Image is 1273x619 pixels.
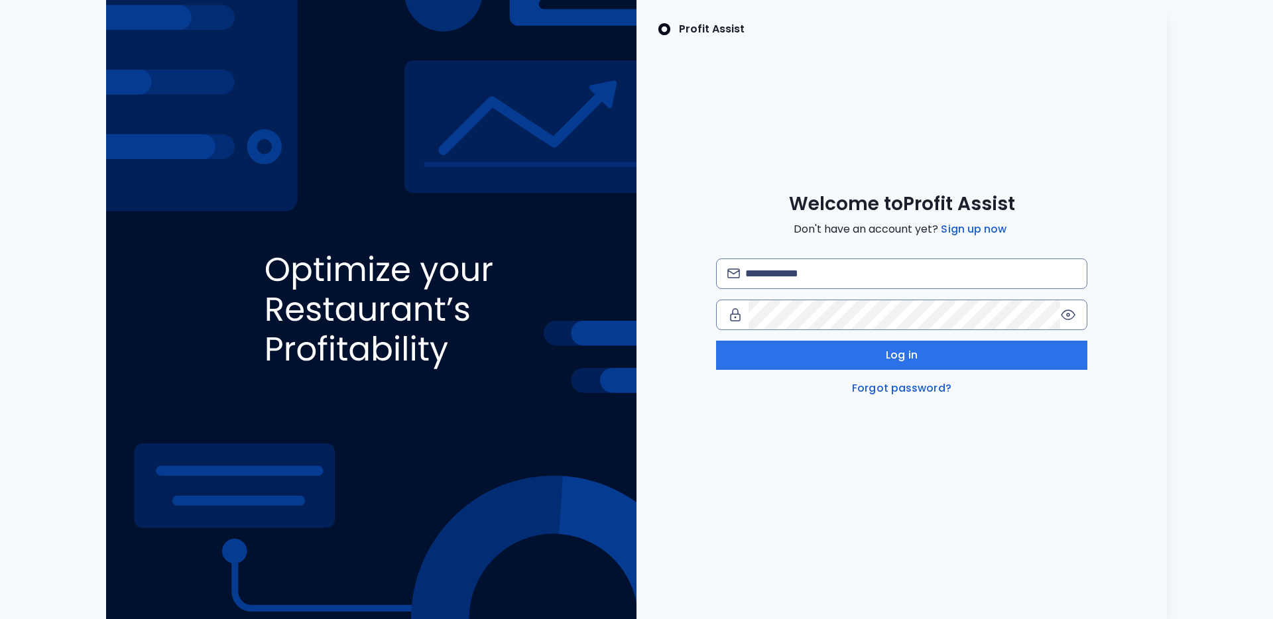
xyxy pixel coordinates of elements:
[789,192,1015,216] span: Welcome to Profit Assist
[658,21,671,37] img: SpotOn Logo
[849,380,954,396] a: Forgot password?
[727,268,740,278] img: email
[938,221,1009,237] a: Sign up now
[886,347,918,363] span: Log in
[716,341,1087,370] button: Log in
[679,21,745,37] p: Profit Assist
[794,221,1009,237] span: Don't have an account yet?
